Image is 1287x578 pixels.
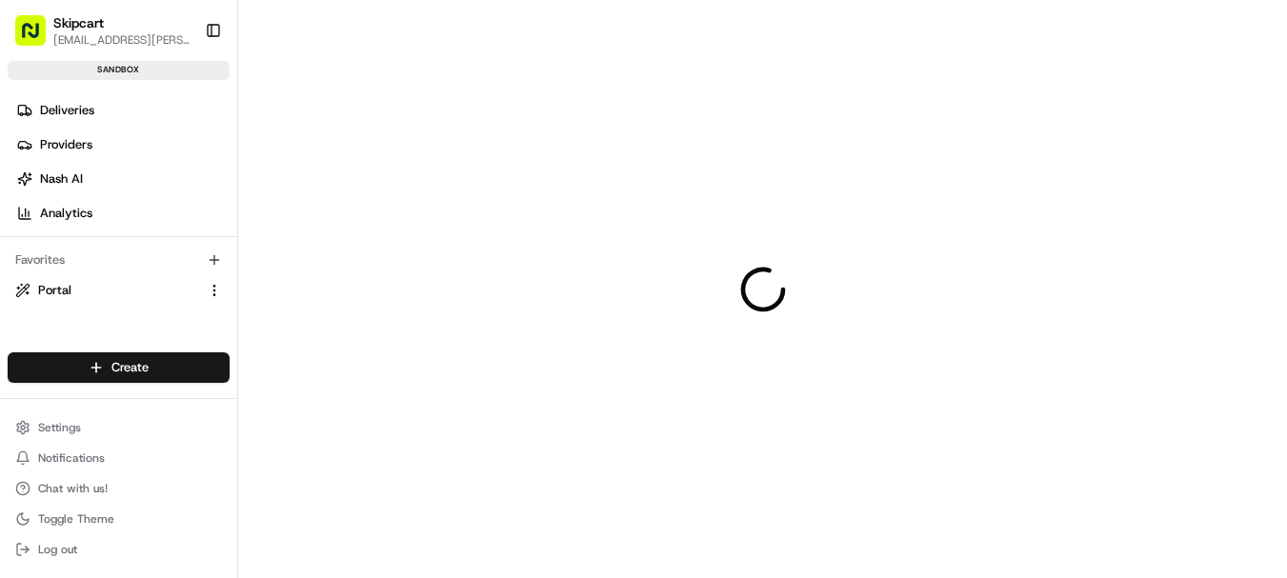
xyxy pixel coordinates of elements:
[111,359,149,376] span: Create
[53,13,104,32] button: Skipcart
[15,282,199,299] a: Portal
[8,8,197,53] button: Skipcart[EMAIL_ADDRESS][PERSON_NAME][DOMAIN_NAME]
[8,95,237,126] a: Deliveries
[8,506,230,532] button: Toggle Theme
[8,536,230,563] button: Log out
[38,542,77,557] span: Log out
[38,511,114,527] span: Toggle Theme
[38,481,108,496] span: Chat with us!
[38,450,105,466] span: Notifications
[38,282,71,299] span: Portal
[8,61,230,80] div: sandbox
[8,414,230,441] button: Settings
[8,198,237,229] a: Analytics
[8,475,230,502] button: Chat with us!
[40,205,92,222] span: Analytics
[40,170,83,188] span: Nash AI
[38,420,81,435] span: Settings
[40,102,94,119] span: Deliveries
[8,275,230,306] button: Portal
[8,352,230,383] button: Create
[40,136,92,153] span: Providers
[8,445,230,471] button: Notifications
[8,245,230,275] div: Favorites
[8,130,237,160] a: Providers
[8,164,237,194] a: Nash AI
[53,32,190,48] button: [EMAIL_ADDRESS][PERSON_NAME][DOMAIN_NAME]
